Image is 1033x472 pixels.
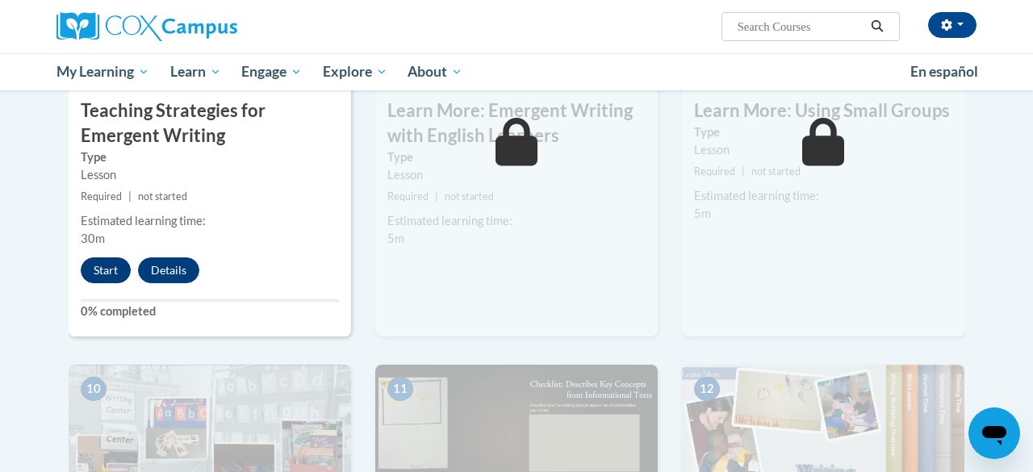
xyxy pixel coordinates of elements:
h3: Learn More: Using Small Groups [682,98,964,123]
span: My Learning [56,62,149,81]
span: 11 [387,377,413,401]
button: Search [865,17,889,36]
div: Estimated learning time: [387,212,646,230]
span: not started [138,190,187,203]
h3: Teaching Strategies for Emergent Writing [69,98,351,148]
div: Estimated learning time: [694,187,952,205]
input: Search Courses [736,17,865,36]
a: Engage [231,53,312,90]
div: Lesson [387,166,646,184]
a: Cox Campus [56,12,347,41]
button: Start [81,257,131,283]
div: Main menu [44,53,989,90]
a: Explore [312,53,398,90]
label: Type [81,148,339,166]
button: Details [138,257,199,283]
a: My Learning [46,53,160,90]
span: Required [694,165,735,178]
a: En español [900,55,989,89]
label: Type [694,123,952,141]
span: 5m [694,207,711,220]
img: Cox Campus [56,12,237,41]
label: 0% completed [81,303,339,320]
span: | [128,190,132,203]
span: 12 [694,377,720,401]
span: Required [81,190,122,203]
label: Type [387,148,646,166]
span: Engage [241,62,302,81]
span: Required [387,190,429,203]
div: Lesson [81,166,339,184]
h3: Learn More: Emergent Writing with English Learners [375,98,658,148]
a: Learn [160,53,232,90]
span: Learn [170,62,221,81]
span: not started [445,190,494,203]
span: Explore [323,62,387,81]
span: | [435,190,438,203]
span: 5m [387,232,404,245]
span: 10 [81,377,107,401]
div: Lesson [694,141,952,159]
iframe: Button to launch messaging window [968,407,1020,459]
span: 30m [81,232,105,245]
span: About [408,62,462,81]
span: En español [910,63,978,80]
div: Estimated learning time: [81,212,339,230]
button: Account Settings [928,12,977,38]
span: | [742,165,745,178]
a: About [398,53,474,90]
span: not started [751,165,801,178]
